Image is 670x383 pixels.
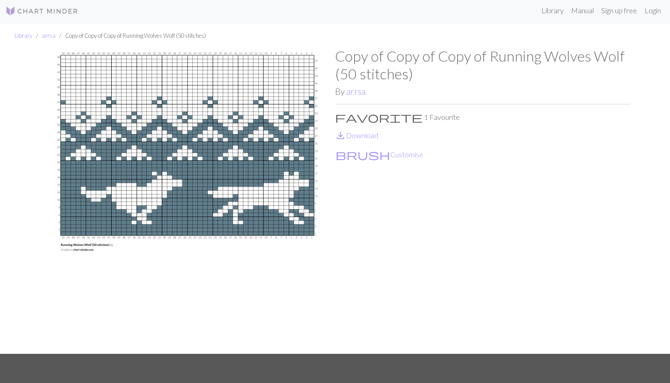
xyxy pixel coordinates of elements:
span: brush [335,148,390,161]
img: Logo [5,5,78,16]
span: save_alt [335,129,346,142]
li: Copy of Copy of Copy of Running Wolves Wolf (50 stitches) [56,31,206,40]
button: CustomiseCustomise [335,149,424,160]
a: Sign up free [598,1,641,20]
a: Library [538,1,567,20]
a: arrsa [42,32,56,39]
a: Manual [567,1,598,20]
h2: By [335,86,630,97]
h1: Copy of Copy of Copy of Running Wolves Wolf (50 stitches) [335,47,630,83]
p: 1 Favourite [335,112,630,123]
img: Running Wolves Wolf (50 stitches) [40,47,335,354]
i: Download [335,130,346,141]
i: Customise [335,149,390,160]
a: DownloadDownload [335,131,378,140]
a: Login [641,1,665,20]
a: arrsa [346,86,366,97]
span: favorite [335,111,423,124]
i: Favourite [335,112,423,123]
a: Library [15,32,32,39]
